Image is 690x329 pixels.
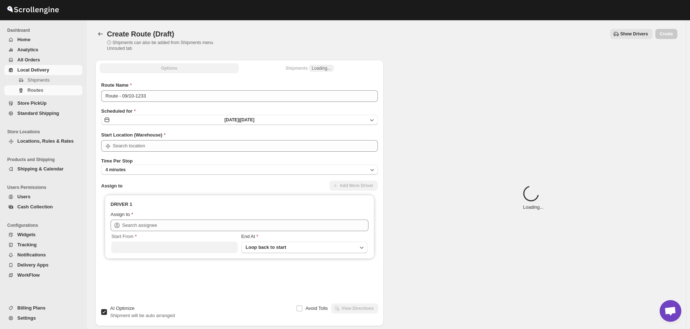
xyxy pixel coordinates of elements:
[17,242,36,247] span: Tracking
[7,27,83,33] span: Dashboard
[17,272,40,278] span: WorkFlow
[17,67,49,73] span: Local Delivery
[523,186,544,211] div: Loading...
[285,65,333,72] div: Shipments
[113,140,378,152] input: Search location
[4,45,82,55] button: Analytics
[107,30,174,38] span: Create Route (Draft)
[95,76,384,303] div: All Route Options
[17,47,38,52] span: Analytics
[111,234,133,239] span: Start From
[110,313,175,318] span: Shipment will be auto arranged
[17,37,30,42] span: Home
[4,202,82,212] button: Cash Collection
[111,201,368,208] h3: DRIVER 1
[107,40,224,51] p: ⓘ Shipments can also be added from Shipments menu Unrouted tab
[240,63,379,73] button: Selected Shipments
[101,165,378,175] button: 4 minutes
[17,111,59,116] span: Standard Shipping
[4,250,82,260] button: Notifications
[241,233,368,240] div: End At
[17,262,48,268] span: Delivery Apps
[7,222,83,228] span: Configurations
[246,244,286,250] span: Loop back to start
[17,315,36,321] span: Settings
[105,167,126,173] span: 4 minutes
[101,82,129,88] span: Route Name
[224,117,240,122] span: [DATE] |
[4,260,82,270] button: Delivery Apps
[17,252,46,257] span: Notifications
[4,303,82,313] button: Billing Plans
[27,87,43,93] span: Routes
[610,29,652,39] button: Show Drivers
[4,35,82,45] button: Home
[7,157,83,163] span: Products and Shipping
[101,108,133,114] span: Scheduled for
[7,185,83,190] span: Users Permissions
[4,55,82,65] button: All Orders
[122,220,368,231] input: Search assignee
[17,194,30,199] span: Users
[17,100,47,106] span: Store PickUp
[620,31,648,37] span: Show Drivers
[101,115,378,125] button: [DATE]|[DATE]
[100,63,239,73] button: All Route Options
[17,57,40,62] span: All Orders
[241,242,368,253] button: Loop back to start
[4,75,82,85] button: Shipments
[4,164,82,174] button: Shipping & Calendar
[4,192,82,202] button: Users
[111,211,130,218] div: Assign to
[7,129,83,135] span: Store Locations
[110,306,134,311] span: AI Optimize
[4,136,82,146] button: Locations, Rules & Rates
[101,183,122,189] span: Assign to
[660,300,681,322] div: Open chat
[4,230,82,240] button: Widgets
[95,29,105,39] button: Routes
[17,305,46,311] span: Billing Plans
[101,158,133,164] span: Time Per Stop
[17,204,53,209] span: Cash Collection
[4,313,82,323] button: Settings
[240,117,254,122] span: [DATE]
[4,240,82,250] button: Tracking
[4,270,82,280] button: WorkFlow
[306,306,328,311] span: Avoid Tolls
[17,138,74,144] span: Locations, Rules & Rates
[312,65,331,71] span: Loading...
[27,77,49,83] span: Shipments
[101,90,378,102] input: Eg: Bengaluru Route
[17,166,64,172] span: Shipping & Calendar
[17,232,35,237] span: Widgets
[101,132,162,138] span: Start Location (Warehouse)
[4,85,82,95] button: Routes
[161,65,177,71] span: Options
